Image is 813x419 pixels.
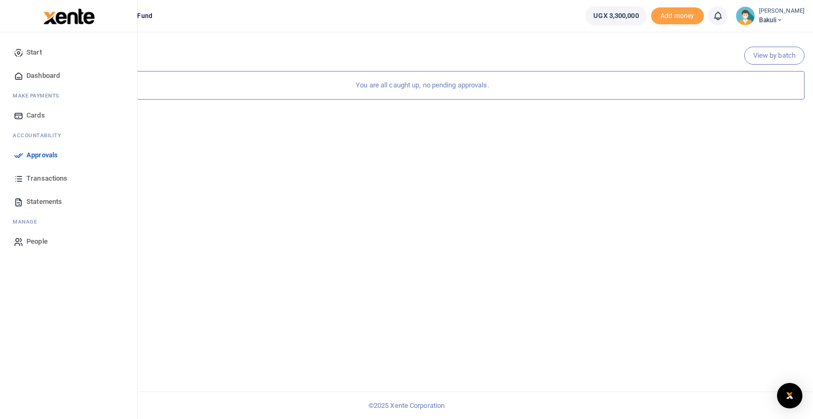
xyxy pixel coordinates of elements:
span: Transactions [26,173,67,184]
a: Cards [8,104,129,127]
img: logo-large [43,8,95,24]
li: Toup your wallet [651,7,704,25]
span: Statements [26,197,62,207]
span: Add money [651,7,704,25]
span: Start [26,47,42,58]
span: ake Payments [18,92,59,100]
a: Dashboard [8,64,129,87]
span: anage [18,218,38,226]
a: UGX 3,300,000 [585,6,646,25]
span: UGX 3,300,000 [593,11,638,21]
span: countability [21,131,61,139]
li: Ac [8,127,129,144]
a: Statements [8,190,129,213]
a: People [8,230,129,253]
li: Wallet ballance [581,6,651,25]
span: Bakuli [759,15,805,25]
span: Approvals [26,150,58,161]
a: Add money [651,11,704,19]
div: Open Intercom Messenger [777,383,802,408]
span: People [26,236,48,247]
img: profile-user [736,6,755,25]
a: Start [8,41,129,64]
span: Dashboard [26,70,60,81]
h4: Pending your approval [40,46,805,57]
a: logo-small logo-large logo-large [42,12,95,20]
li: M [8,87,129,104]
a: View by batch [744,47,805,65]
a: profile-user [PERSON_NAME] Bakuli [736,6,805,25]
a: Transactions [8,167,129,190]
span: Cards [26,110,45,121]
small: [PERSON_NAME] [759,7,805,16]
li: M [8,213,129,230]
div: You are all caught up, no pending approvals. [40,71,805,100]
a: Approvals [8,144,129,167]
